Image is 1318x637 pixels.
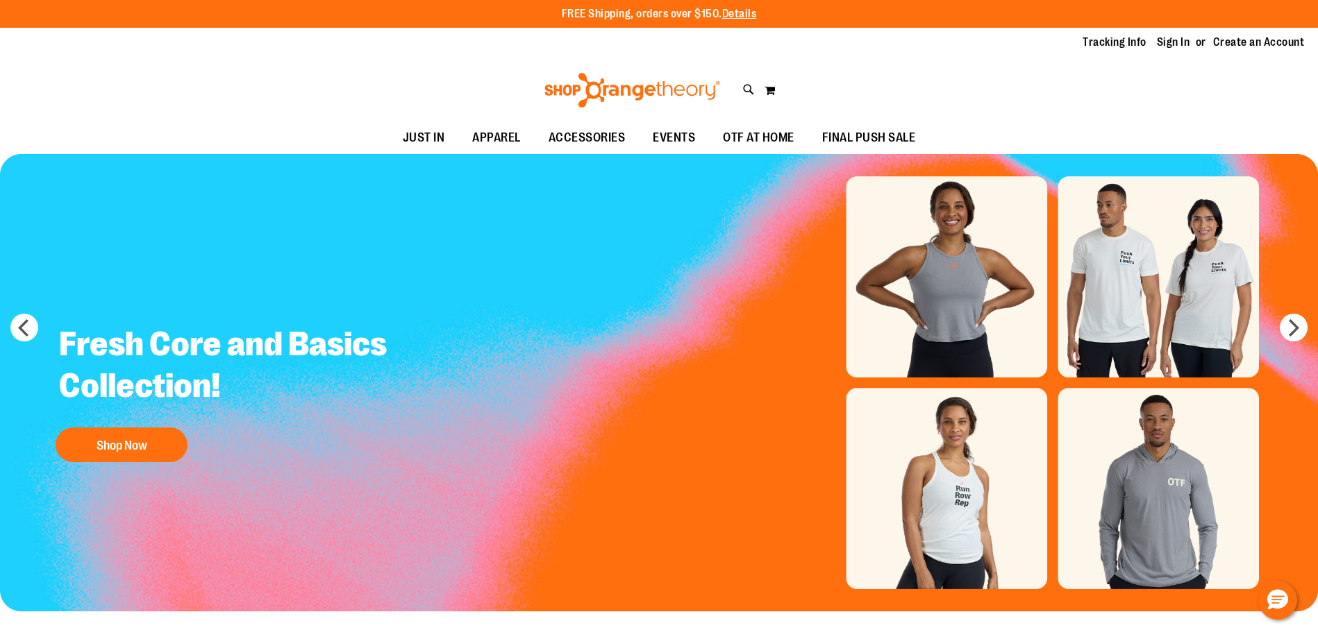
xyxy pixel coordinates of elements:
a: APPAREL [458,122,535,154]
span: ACCESSORIES [549,122,626,153]
a: FINAL PUSH SALE [808,122,930,154]
span: EVENTS [653,122,695,153]
a: Create an Account [1213,35,1305,50]
a: Details [722,8,757,20]
button: Shop Now [56,427,187,462]
span: APPAREL [472,122,521,153]
button: prev [10,314,38,341]
a: EVENTS [639,122,709,154]
span: FINAL PUSH SALE [822,122,916,153]
a: ACCESSORIES [535,122,640,154]
img: Shop Orangetheory [542,73,722,108]
a: JUST IN [389,122,459,154]
button: next [1280,314,1308,341]
a: Tracking Info [1083,35,1146,50]
h2: Fresh Core and Basics Collection! [49,313,419,421]
a: Sign In [1157,35,1190,50]
span: OTF AT HOME [723,122,794,153]
a: OTF AT HOME [709,122,808,154]
button: Hello, have a question? Let’s chat. [1258,581,1297,620]
a: Fresh Core and Basics Collection! Shop Now [49,313,419,469]
span: JUST IN [403,122,445,153]
p: FREE Shipping, orders over $150. [562,6,757,22]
